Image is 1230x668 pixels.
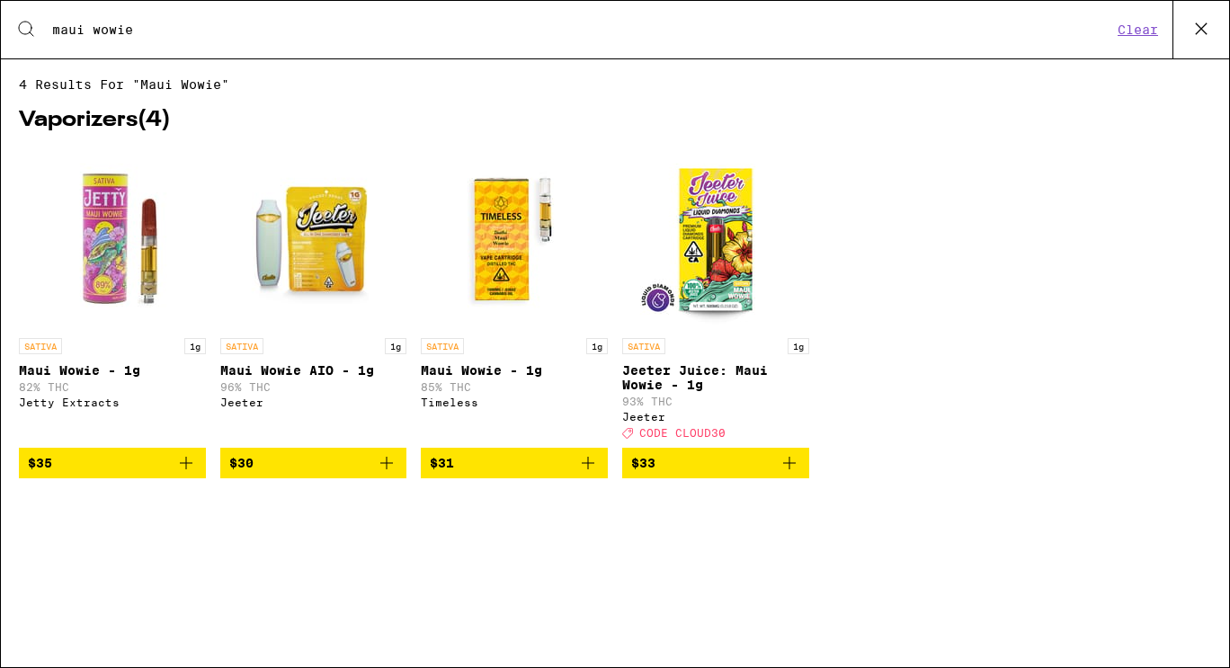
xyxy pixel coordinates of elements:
div: Jeeter [220,396,407,408]
a: Open page for Maui Wowie - 1g from Jetty Extracts [19,149,206,448]
p: Jeeter Juice: Maui Wowie - 1g [622,363,809,392]
input: Search for products & categories [51,22,1112,38]
p: 82% THC [19,381,206,393]
p: SATIVA [622,338,665,354]
span: $35 [28,456,52,470]
img: Jetty Extracts - Maui Wowie - 1g [22,149,202,329]
div: Jeeter [622,411,809,423]
p: 93% THC [622,396,809,407]
span: 4 results for "maui wowie" [19,77,1211,92]
p: 1g [385,338,406,354]
p: 1g [184,338,206,354]
div: Jetty Extracts [19,396,206,408]
img: Timeless - Maui Wowie - 1g [424,149,604,329]
a: Open page for Maui Wowie - 1g from Timeless [421,149,608,448]
span: $31 [430,456,454,470]
p: SATIVA [220,338,263,354]
a: Open page for Maui Wowie AIO - 1g from Jeeter [220,149,407,448]
button: Add to bag [622,448,809,478]
a: Open page for Jeeter Juice: Maui Wowie - 1g from Jeeter [622,149,809,448]
p: Maui Wowie - 1g [421,363,608,378]
h2: Vaporizers ( 4 ) [19,110,1211,131]
p: SATIVA [19,338,62,354]
button: Add to bag [421,448,608,478]
p: SATIVA [421,338,464,354]
span: CODE CLOUD30 [639,427,726,439]
p: 96% THC [220,381,407,393]
div: Timeless [421,396,608,408]
img: Jeeter - Maui Wowie AIO - 1g [223,149,403,329]
p: Maui Wowie - 1g [19,363,206,378]
span: $33 [631,456,655,470]
p: 85% THC [421,381,608,393]
span: $30 [229,456,254,470]
p: 1g [586,338,608,354]
p: 1g [788,338,809,354]
button: Clear [1112,22,1163,38]
button: Add to bag [19,448,206,478]
img: Jeeter - Jeeter Juice: Maui Wowie - 1g [626,149,806,329]
button: Add to bag [220,448,407,478]
p: Maui Wowie AIO - 1g [220,363,407,378]
span: Hi. Need any help? [11,13,129,27]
